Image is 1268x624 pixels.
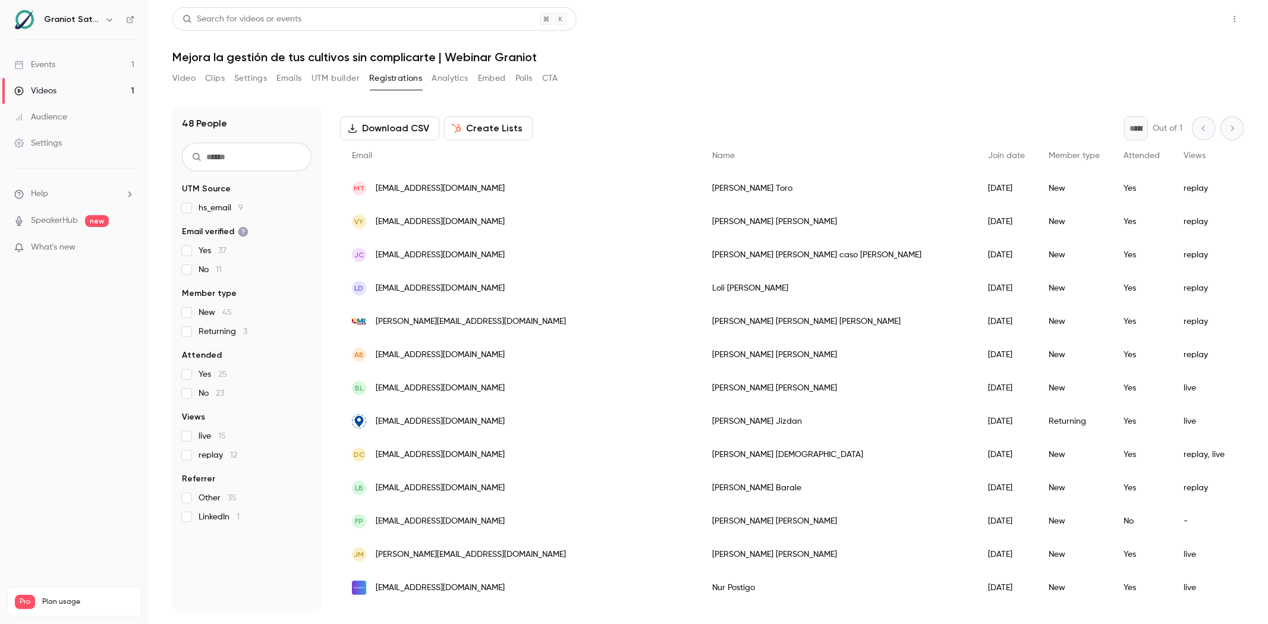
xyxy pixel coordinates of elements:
[14,188,134,200] li: help-dropdown-opener
[182,183,312,523] section: facet-groups
[276,69,301,88] button: Emails
[976,505,1037,538] div: [DATE]
[205,69,225,88] button: Clips
[700,371,976,405] div: [PERSON_NAME] [PERSON_NAME]
[1225,10,1244,29] button: Top Bar Actions
[1172,272,1236,305] div: replay
[1037,438,1112,471] div: New
[218,370,227,379] span: 25
[1037,338,1112,371] div: New
[234,69,267,88] button: Settings
[1112,272,1172,305] div: Yes
[369,69,422,88] button: Registrations
[42,597,134,607] span: Plan usage
[228,494,237,502] span: 35
[988,152,1025,160] span: Join date
[1172,338,1236,371] div: replay
[14,137,62,149] div: Settings
[44,14,100,26] h6: Graniot Satellite Technologies SL
[1172,505,1236,538] div: -
[199,307,232,319] span: New
[976,471,1037,505] div: [DATE]
[182,349,222,361] span: Attended
[15,10,34,29] img: Graniot Satellite Technologies SL
[700,172,976,205] div: [PERSON_NAME] Toro
[352,152,372,160] span: Email
[1172,438,1236,471] div: replay, live
[354,183,364,194] span: MT
[976,305,1037,338] div: [DATE]
[355,283,364,294] span: LD
[1172,538,1236,571] div: live
[515,69,533,88] button: Polls
[352,581,366,595] img: imageryst.com
[355,216,364,227] span: VY
[172,50,1244,64] h1: Mejora la gestión de tus cultivos sin complicarte | Webinar Graniot
[700,438,976,471] div: [PERSON_NAME] [DEMOGRAPHIC_DATA]
[976,172,1037,205] div: [DATE]
[1037,205,1112,238] div: New
[352,414,366,428] img: graniot.com
[1112,471,1172,505] div: Yes
[700,571,976,604] div: Nur Postigo
[199,449,237,461] span: replay
[700,405,976,438] div: [PERSON_NAME] Jizdan
[199,387,224,399] span: No
[85,215,109,227] span: new
[376,349,505,361] span: [EMAIL_ADDRESS][DOMAIN_NAME]
[199,245,226,257] span: Yes
[976,238,1037,272] div: [DATE]
[1172,238,1236,272] div: replay
[172,69,196,88] button: Video
[1112,505,1172,538] div: No
[354,449,364,460] span: DC
[1112,438,1172,471] div: Yes
[216,266,222,274] span: 11
[376,415,505,428] span: [EMAIL_ADDRESS][DOMAIN_NAME]
[976,371,1037,405] div: [DATE]
[700,205,976,238] div: [PERSON_NAME] [PERSON_NAME]
[216,389,224,398] span: 23
[199,511,240,523] span: LinkedIn
[355,383,363,393] span: bl
[199,202,243,214] span: hs_email
[478,69,506,88] button: Embed
[183,13,301,26] div: Search for videos or events
[222,308,232,317] span: 45
[199,368,227,380] span: Yes
[1037,305,1112,338] div: New
[1172,205,1236,238] div: replay
[1169,7,1216,31] button: Share
[120,242,134,253] iframe: Noticeable Trigger
[700,238,976,272] div: [PERSON_NAME] [PERSON_NAME] caso [PERSON_NAME]
[1112,538,1172,571] div: Yes
[14,111,67,123] div: Audience
[1112,371,1172,405] div: Yes
[1037,172,1112,205] div: New
[1184,152,1206,160] span: Views
[700,338,976,371] div: [PERSON_NAME] [PERSON_NAME]
[1153,122,1182,134] p: Out of 1
[199,492,237,504] span: Other
[1172,371,1236,405] div: live
[700,272,976,305] div: Loli [PERSON_NAME]
[1037,471,1112,505] div: New
[1037,571,1112,604] div: New
[1037,505,1112,538] div: New
[1112,338,1172,371] div: Yes
[1112,238,1172,272] div: Yes
[976,571,1037,604] div: [DATE]
[218,432,226,440] span: 15
[1037,238,1112,272] div: New
[182,473,215,485] span: Referrer
[1172,405,1236,438] div: live
[199,264,222,276] span: No
[182,183,231,195] span: UTM Source
[976,538,1037,571] div: [DATE]
[976,405,1037,438] div: [DATE]
[376,449,505,461] span: [EMAIL_ADDRESS][DOMAIN_NAME]
[376,216,505,228] span: [EMAIL_ADDRESS][DOMAIN_NAME]
[976,272,1037,305] div: [DATE]
[432,69,468,88] button: Analytics
[1049,152,1100,160] span: Member type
